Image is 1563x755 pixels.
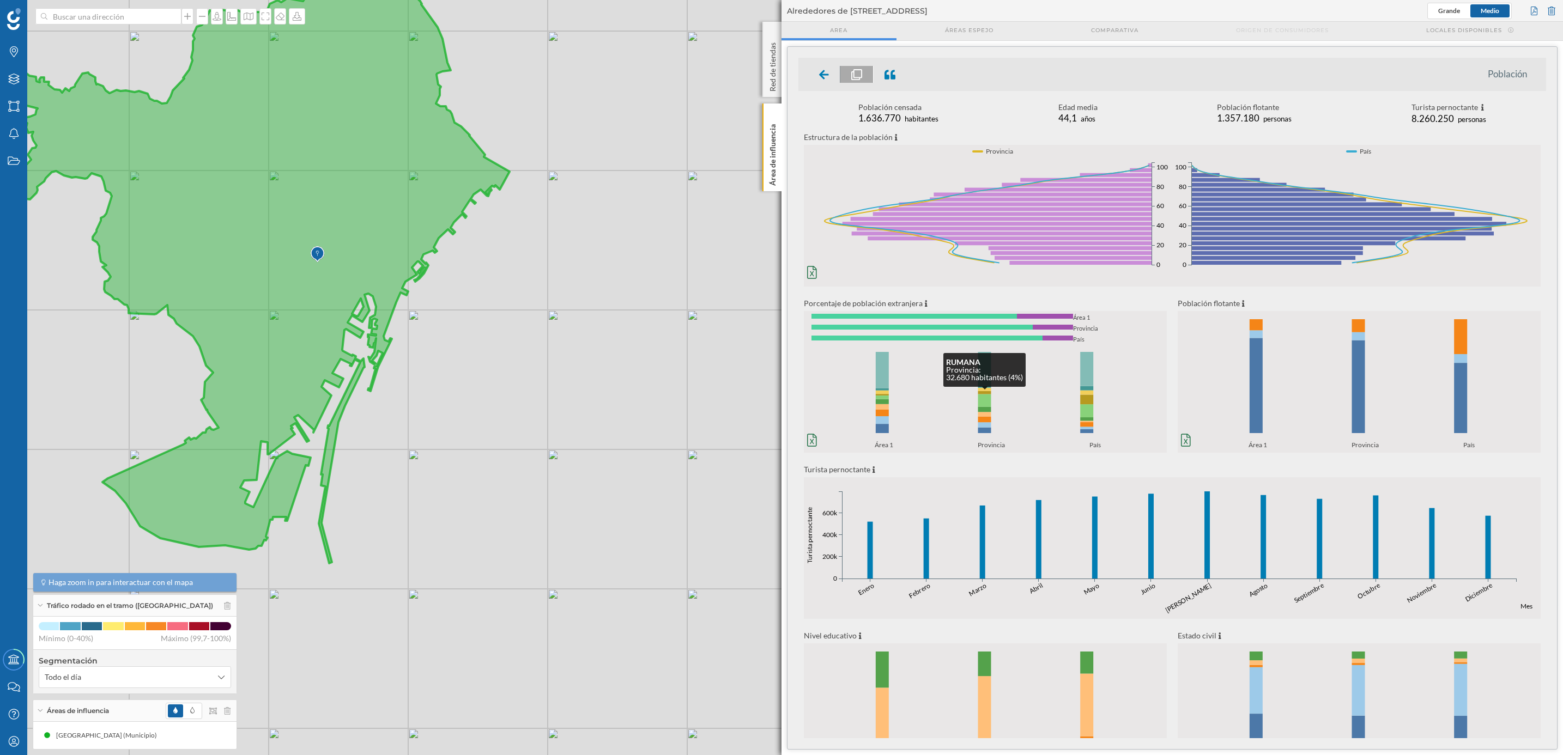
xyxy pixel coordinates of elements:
[907,581,932,600] text: Febrero
[1178,297,1541,309] p: Población flotante
[857,581,876,597] text: Enero
[1091,26,1138,34] span: Comparativa
[39,655,231,666] h4: Segmentación
[986,146,1013,157] span: Provincia
[1411,102,1486,113] div: Turista pernoctante
[967,581,988,598] text: Marzo
[45,672,81,683] span: Todo el día
[1179,221,1186,229] text: 40
[804,297,1167,309] p: Porcentaje de población extranjera
[1164,581,1213,614] text: [PERSON_NAME]
[1406,581,1438,604] text: Noviembre
[1183,260,1186,269] text: 0
[49,577,193,588] span: Haga zoom in para interactuar con el mapa
[787,5,928,16] span: Alrededores de [STREET_ADDRESS]
[767,120,778,186] p: Área de influencia
[56,730,162,741] div: [GEOGRAPHIC_DATA] (Municipio)
[978,440,1008,453] span: Provincia
[1156,221,1164,229] text: 40
[1217,102,1292,113] div: Población flotante
[1458,115,1486,124] span: personas
[1175,163,1186,171] text: 100
[1356,581,1381,600] text: Octubre
[1438,7,1460,15] span: Grande
[1247,581,1269,598] text: Agosto
[7,8,21,30] img: Geoblink Logo
[1089,440,1104,453] span: País
[1058,112,1077,124] span: 44,1
[1249,440,1270,453] span: Área 1
[1179,182,1186,191] text: 80
[1217,112,1259,124] span: 1.357.180
[1411,113,1454,124] span: 8.260.250
[311,243,324,265] img: Marker
[1156,182,1164,191] text: 80
[1293,581,1325,605] text: Septiembre
[833,574,837,582] text: 0
[1236,26,1329,34] span: Origen de consumidores
[905,114,938,123] span: habitantes
[830,26,847,34] span: Area
[1520,602,1532,610] text: Mes
[1082,581,1100,596] text: Mayo
[804,464,1541,475] p: Turista pernoctante
[1156,202,1164,210] text: 60
[1426,26,1502,34] span: Locales disponibles
[1464,581,1494,603] text: Diciembre
[1178,630,1541,641] p: Estado civil
[47,601,213,611] span: Tráfico rodado en el tramo ([GEOGRAPHIC_DATA])
[767,38,778,92] p: Red de tiendas
[822,509,838,517] text: 600k
[946,366,1023,381] p: Provincia: 32.680 habitantes (4%)
[1139,581,1157,596] text: Junio
[822,531,838,539] text: 400k
[946,357,980,367] strong: RUMANA
[1156,163,1168,171] text: 100
[945,26,993,34] span: Áreas espejo
[47,706,109,716] span: Áreas de influencia
[1352,440,1382,453] span: Provincia
[1081,114,1095,123] span: años
[875,440,896,453] span: Área 1
[1058,102,1098,113] div: Edad media
[1179,202,1186,210] text: 60
[1156,260,1160,269] text: 0
[805,507,814,563] text: Turista pernoctante
[804,131,1541,143] p: Estructura de la población
[1463,440,1478,453] span: País
[161,633,231,644] span: Máximo (99,7-100%)
[39,633,93,644] span: Mínimo (0-40%)
[1156,241,1164,249] text: 20
[1488,69,1538,80] li: Población
[1360,146,1371,157] span: País
[1481,7,1499,15] span: Medio
[804,630,1167,641] p: Nivel educativo
[822,552,838,561] text: 200k
[1028,581,1044,595] text: Abril
[858,102,938,113] div: Población censada
[1179,241,1186,249] text: 20
[858,112,901,124] span: 1.636.770
[1263,114,1292,123] span: personas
